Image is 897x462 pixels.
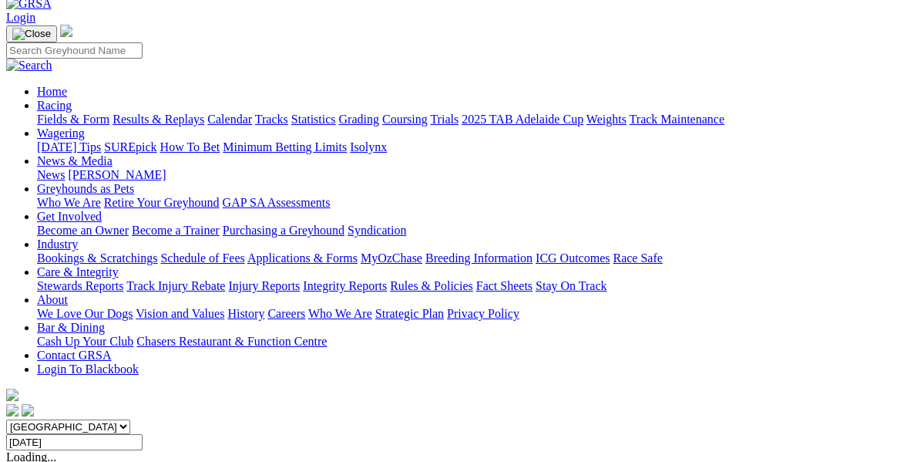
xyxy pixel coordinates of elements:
[113,113,204,126] a: Results & Replays
[37,196,891,210] div: Greyhounds as Pets
[207,113,252,126] a: Calendar
[390,279,473,292] a: Rules & Policies
[37,154,113,167] a: News & Media
[37,85,67,98] a: Home
[350,140,387,153] a: Isolynx
[291,113,336,126] a: Statistics
[6,59,52,73] img: Search
[6,11,35,24] a: Login
[60,25,72,37] img: logo-grsa-white.png
[586,113,627,126] a: Weights
[247,251,358,265] a: Applications & Forms
[37,113,891,126] div: Racing
[37,265,119,278] a: Care & Integrity
[37,335,133,348] a: Cash Up Your Club
[160,140,220,153] a: How To Bet
[37,210,102,223] a: Get Involved
[37,224,891,238] div: Get Involved
[536,251,610,265] a: ICG Outcomes
[37,279,123,292] a: Stewards Reports
[37,363,139,376] a: Login To Blackbook
[630,113,724,126] a: Track Maintenance
[126,279,225,292] a: Track Injury Rebate
[37,140,891,154] div: Wagering
[37,251,891,265] div: Industry
[37,349,111,362] a: Contact GRSA
[536,279,606,292] a: Stay On Track
[68,168,166,181] a: [PERSON_NAME]
[308,307,372,320] a: Who We Are
[339,113,379,126] a: Grading
[37,279,891,293] div: Care & Integrity
[37,293,68,306] a: About
[37,307,133,320] a: We Love Our Dogs
[136,335,327,348] a: Chasers Restaurant & Function Centre
[37,224,129,237] a: Become an Owner
[375,307,444,320] a: Strategic Plan
[228,279,300,292] a: Injury Reports
[136,307,224,320] a: Vision and Values
[37,238,78,251] a: Industry
[37,126,85,140] a: Wagering
[223,196,331,209] a: GAP SA Assessments
[22,404,34,416] img: twitter.svg
[348,224,406,237] a: Syndication
[613,251,662,265] a: Race Safe
[223,224,344,237] a: Purchasing a Greyhound
[37,196,101,209] a: Who We Are
[425,251,532,265] a: Breeding Information
[37,321,105,334] a: Bar & Dining
[37,168,65,181] a: News
[37,335,891,349] div: Bar & Dining
[6,434,143,450] input: Select date
[447,307,519,320] a: Privacy Policy
[37,168,891,182] div: News & Media
[37,140,101,153] a: [DATE] Tips
[6,42,143,59] input: Search
[37,99,72,112] a: Racing
[227,307,264,320] a: History
[104,140,156,153] a: SUREpick
[37,307,891,321] div: About
[104,196,220,209] a: Retire Your Greyhound
[430,113,459,126] a: Trials
[37,113,109,126] a: Fields & Form
[255,113,288,126] a: Tracks
[37,182,134,195] a: Greyhounds as Pets
[382,113,428,126] a: Coursing
[267,307,305,320] a: Careers
[462,113,583,126] a: 2025 TAB Adelaide Cup
[132,224,220,237] a: Become a Trainer
[476,279,532,292] a: Fact Sheets
[6,25,57,42] button: Toggle navigation
[6,404,18,416] img: facebook.svg
[12,28,51,40] img: Close
[361,251,422,265] a: MyOzChase
[6,389,18,401] img: logo-grsa-white.png
[160,251,244,265] a: Schedule of Fees
[37,251,157,265] a: Bookings & Scratchings
[303,279,387,292] a: Integrity Reports
[223,140,347,153] a: Minimum Betting Limits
